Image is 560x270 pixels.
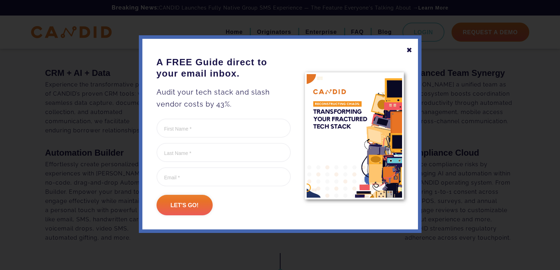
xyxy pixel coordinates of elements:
[157,143,291,162] input: Last Name *
[305,72,404,199] img: A FREE Guide direct to your email inbox.
[157,119,291,138] input: First Name *
[157,195,213,215] input: Let's go!
[157,86,291,110] p: Audit your tech stack and slash vendor costs by 43%.
[406,44,413,56] div: ✖
[157,167,291,186] input: Email *
[157,56,291,79] h3: A FREE Guide direct to your email inbox.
